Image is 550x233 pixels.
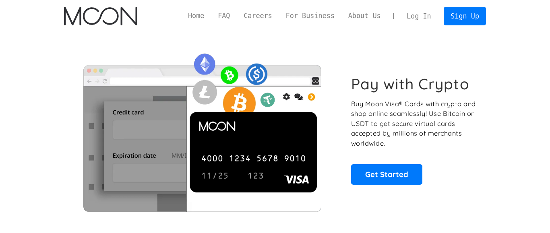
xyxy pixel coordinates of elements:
[444,7,486,25] a: Sign Up
[351,164,422,184] a: Get Started
[181,11,211,21] a: Home
[237,11,279,21] a: Careers
[211,11,237,21] a: FAQ
[351,99,477,148] p: Buy Moon Visa® Cards with crypto and shop online seamlessly! Use Bitcoin or USDT to get secure vi...
[341,11,388,21] a: About Us
[64,7,137,25] a: home
[64,48,340,211] img: Moon Cards let you spend your crypto anywhere Visa is accepted.
[351,75,469,93] h1: Pay with Crypto
[400,7,438,25] a: Log In
[279,11,341,21] a: For Business
[64,7,137,25] img: Moon Logo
